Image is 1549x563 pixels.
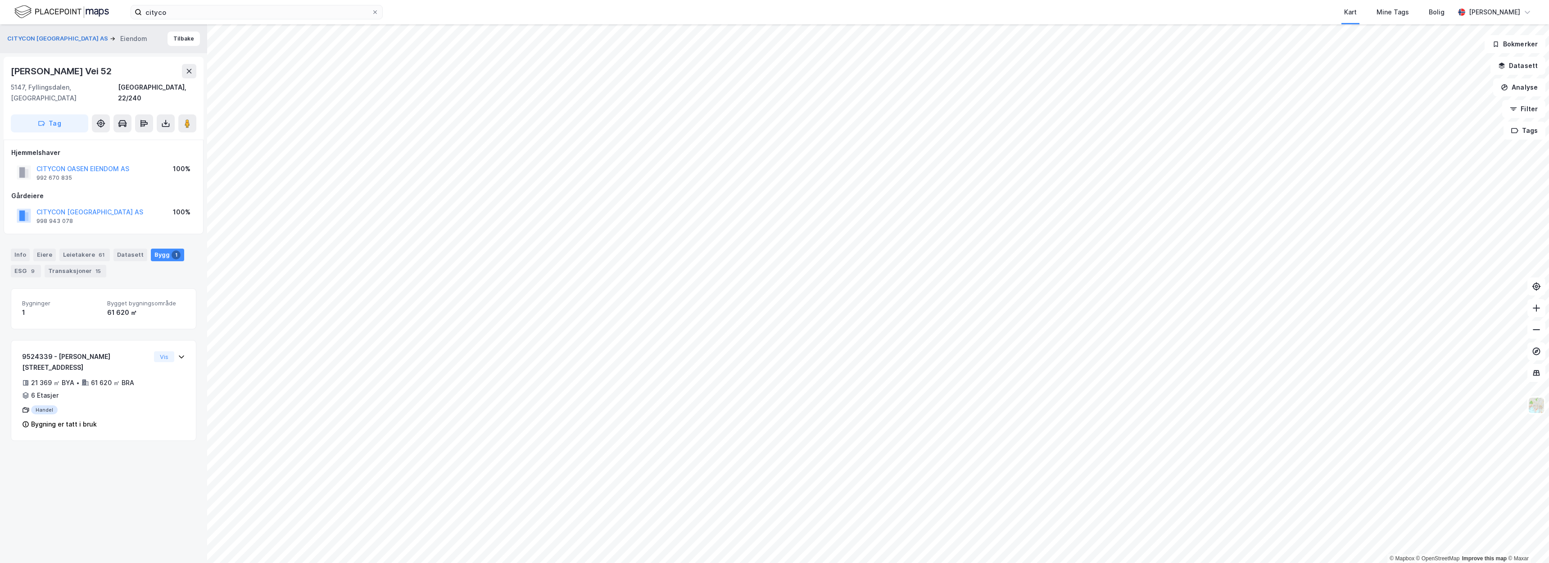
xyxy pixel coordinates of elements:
[113,249,147,261] div: Datasett
[168,32,200,46] button: Tilbake
[107,307,185,318] div: 61 620 ㎡
[11,82,118,104] div: 5147, Fyllingsdalen, [GEOGRAPHIC_DATA]
[11,114,88,132] button: Tag
[1485,35,1545,53] button: Bokmerker
[7,34,110,43] button: CITYCON [GEOGRAPHIC_DATA] AS
[142,5,371,19] input: Søk på adresse, matrikkel, gårdeiere, leietakere eller personer
[1377,7,1409,18] div: Mine Tags
[120,33,147,44] div: Eiendom
[22,351,150,373] div: 9524339 - [PERSON_NAME][STREET_ADDRESS]
[11,249,30,261] div: Info
[154,351,174,362] button: Vis
[31,377,74,388] div: 21 369 ㎡ BYA
[91,377,134,388] div: 61 620 ㎡ BRA
[59,249,110,261] div: Leietakere
[22,300,100,307] span: Bygninger
[76,379,80,386] div: •
[1416,555,1460,562] a: OpenStreetMap
[33,249,56,261] div: Eiere
[173,207,190,218] div: 100%
[94,267,103,276] div: 15
[1344,7,1357,18] div: Kart
[1504,520,1549,563] div: Kontrollprogram for chat
[118,82,196,104] div: [GEOGRAPHIC_DATA], 22/240
[173,163,190,174] div: 100%
[1390,555,1414,562] a: Mapbox
[11,147,196,158] div: Hjemmelshaver
[151,249,184,261] div: Bygg
[97,250,106,259] div: 61
[1429,7,1445,18] div: Bolig
[28,267,37,276] div: 9
[11,191,196,201] div: Gårdeiere
[11,64,113,78] div: [PERSON_NAME] Vei 52
[107,300,185,307] span: Bygget bygningsområde
[31,419,97,430] div: Bygning er tatt i bruk
[1504,520,1549,563] iframe: Chat Widget
[1462,555,1507,562] a: Improve this map
[31,390,59,401] div: 6 Etasjer
[1469,7,1520,18] div: [PERSON_NAME]
[14,4,109,20] img: logo.f888ab2527a4732fd821a326f86c7f29.svg
[1493,78,1545,96] button: Analyse
[36,174,72,182] div: 992 670 835
[1528,397,1545,414] img: Z
[1490,57,1545,75] button: Datasett
[11,265,41,277] div: ESG
[22,307,100,318] div: 1
[172,250,181,259] div: 1
[45,265,106,277] div: Transaksjoner
[36,218,73,225] div: 998 943 078
[1504,122,1545,140] button: Tags
[1502,100,1545,118] button: Filter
